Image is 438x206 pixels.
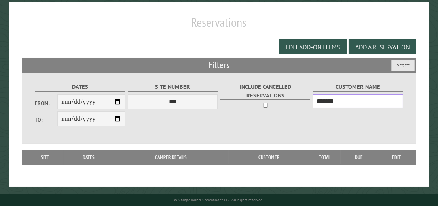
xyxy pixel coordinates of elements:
[30,47,71,52] div: Domain Overview
[21,21,87,27] div: Domain: [DOMAIN_NAME]
[22,58,416,73] h2: Filters
[35,116,57,124] label: To:
[341,150,377,165] th: Due
[35,99,57,107] label: From:
[13,21,19,27] img: website_grey.svg
[13,13,19,19] img: logo_orange.svg
[21,46,28,52] img: tab_domain_overview_orange.svg
[279,39,347,54] button: Edit Add-on Items
[22,15,416,36] h1: Reservations
[313,82,403,92] label: Customer Name
[220,82,311,100] label: Include Cancelled Reservations
[174,197,264,202] small: © Campground Commander LLC. All rights reserved.
[309,150,341,165] th: Total
[87,47,133,52] div: Keywords by Traffic
[26,150,64,165] th: Site
[229,150,309,165] th: Customer
[22,13,39,19] div: v 4.0.25
[349,39,416,54] button: Add a Reservation
[377,150,416,165] th: Edit
[128,82,218,92] label: Site Number
[79,46,85,52] img: tab_keywords_by_traffic_grey.svg
[391,60,415,71] button: Reset
[35,82,125,92] label: Dates
[113,150,229,165] th: Camper Details
[64,150,114,165] th: Dates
